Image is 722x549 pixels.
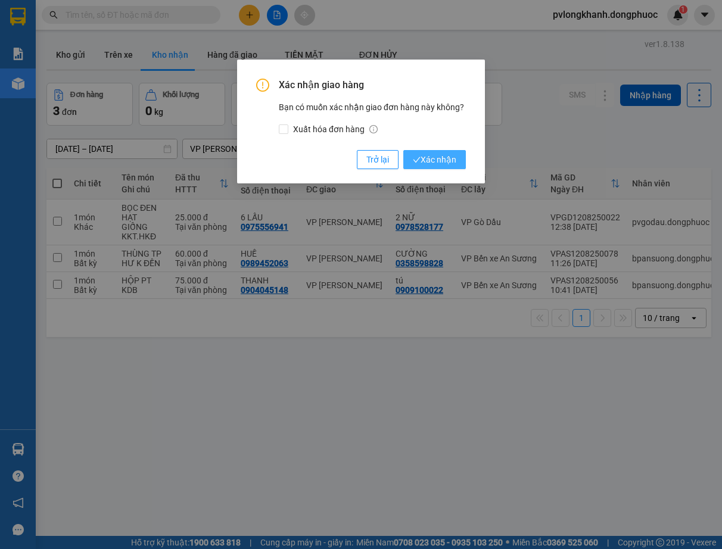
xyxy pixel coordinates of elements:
[357,150,399,169] button: Trở lại
[413,153,456,166] span: Xác nhận
[279,101,466,136] div: Bạn có muốn xác nhận giao đơn hàng này không?
[256,79,269,92] span: exclamation-circle
[288,123,382,136] span: Xuất hóa đơn hàng
[366,153,389,166] span: Trở lại
[279,79,466,92] span: Xác nhận giao hàng
[413,156,421,164] span: check
[369,125,378,133] span: info-circle
[403,150,466,169] button: checkXác nhận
